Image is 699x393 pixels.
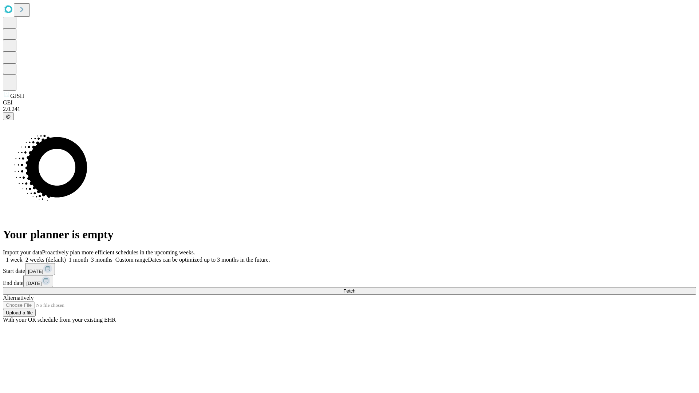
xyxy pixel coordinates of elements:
span: 3 months [91,257,112,263]
span: GJSH [10,93,24,99]
button: @ [3,112,14,120]
span: 1 week [6,257,23,263]
div: Start date [3,263,696,275]
button: [DATE] [23,275,53,287]
span: @ [6,114,11,119]
span: Import your data [3,249,42,255]
span: [DATE] [26,281,42,286]
div: GEI [3,99,696,106]
span: 2 weeks (default) [25,257,66,263]
span: Alternatively [3,295,33,301]
button: Upload a file [3,309,36,317]
span: Proactively plan more efficient schedules in the upcoming weeks. [42,249,195,255]
h1: Your planner is empty [3,228,696,241]
button: [DATE] [25,263,55,275]
button: Fetch [3,287,696,295]
div: End date [3,275,696,287]
span: [DATE] [28,269,43,274]
span: With your OR schedule from your existing EHR [3,317,116,323]
span: Fetch [343,288,355,294]
span: Custom range [115,257,148,263]
span: Dates can be optimized up to 3 months in the future. [148,257,270,263]
span: 1 month [69,257,88,263]
div: 2.0.241 [3,106,696,112]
